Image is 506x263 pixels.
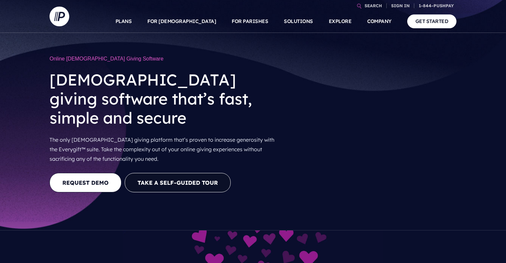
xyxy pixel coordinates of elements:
a: GET STARTED [407,14,457,28]
picture: everygift-impact [123,232,384,238]
a: REQUEST DEMO [50,173,121,192]
h1: Online [DEMOGRAPHIC_DATA] Giving Software [50,53,283,65]
h2: [DEMOGRAPHIC_DATA] giving software that’s fast, simple and secure [50,65,283,132]
button: Take a Self-guided Tour [125,173,231,192]
a: FOR [DEMOGRAPHIC_DATA] [147,10,216,33]
a: SOLUTIONS [284,10,313,33]
a: PLANS [116,10,132,33]
a: EXPLORE [329,10,352,33]
a: FOR PARISHES [232,10,268,33]
p: The only [DEMOGRAPHIC_DATA] giving platform that’s proven to increase generosity with the Everygi... [50,132,283,166]
a: COMPANY [367,10,391,33]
